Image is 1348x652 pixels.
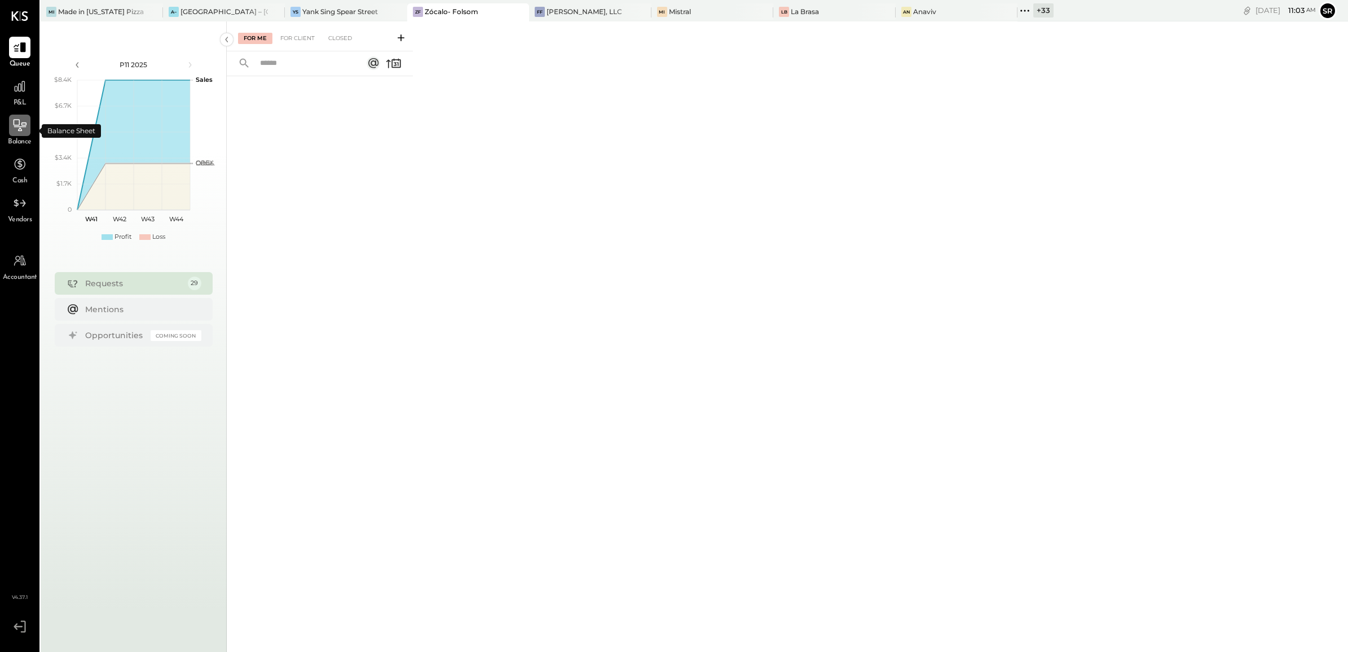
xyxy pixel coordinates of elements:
div: [GEOGRAPHIC_DATA] – [GEOGRAPHIC_DATA] [180,7,268,16]
div: LB [779,7,789,17]
text: Occu... [196,159,215,167]
span: P&L [14,98,27,108]
div: An [901,7,911,17]
div: Balance Sheet [42,124,101,138]
text: $1.7K [56,180,72,187]
div: copy link [1241,5,1253,16]
div: ZF [413,7,423,17]
div: Closed [323,33,358,44]
div: Loss [152,233,165,242]
a: Accountant [1,250,39,283]
div: For Me [238,33,272,44]
a: Balance [1,115,39,147]
text: W42 [113,215,126,223]
div: P11 2025 [86,60,182,69]
text: $6.7K [55,102,72,110]
button: Sr [1319,2,1337,20]
div: [DATE] [1256,5,1316,16]
text: W44 [169,215,183,223]
span: Queue [10,59,30,69]
div: [PERSON_NAME], LLC [547,7,622,16]
div: For Client [275,33,320,44]
a: P&L [1,76,39,108]
text: W41 [85,215,98,223]
div: Opportunities [85,330,145,341]
div: FF [535,7,545,17]
div: + 33 [1033,3,1054,17]
text: Sales [196,76,213,84]
text: $3.4K [55,154,72,161]
span: Balance [8,137,32,147]
div: Yank Sing Spear Street [302,7,378,16]
div: 29 [188,277,201,290]
span: Cash [12,176,27,186]
div: Mi [657,7,667,17]
text: W43 [141,215,155,223]
div: Mistral [669,7,691,16]
div: Coming Soon [151,330,201,341]
div: Mi [46,7,56,17]
div: Mentions [85,304,196,315]
text: $8.4K [54,76,72,84]
text: 0 [68,205,72,213]
a: Queue [1,37,39,69]
div: Requests [85,278,182,289]
div: Made in [US_STATE] Pizza [GEOGRAPHIC_DATA] [58,7,146,16]
div: YS [290,7,301,17]
span: Accountant [3,273,37,283]
div: La Brasa [791,7,819,16]
div: Profit [114,233,131,242]
a: Cash [1,154,39,186]
span: Vendors [8,215,32,225]
text: OPEX [196,159,214,167]
div: Zócalo- Folsom [425,7,478,16]
div: Anaviv [913,7,936,16]
div: A– [169,7,179,17]
a: Vendors [1,192,39,225]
